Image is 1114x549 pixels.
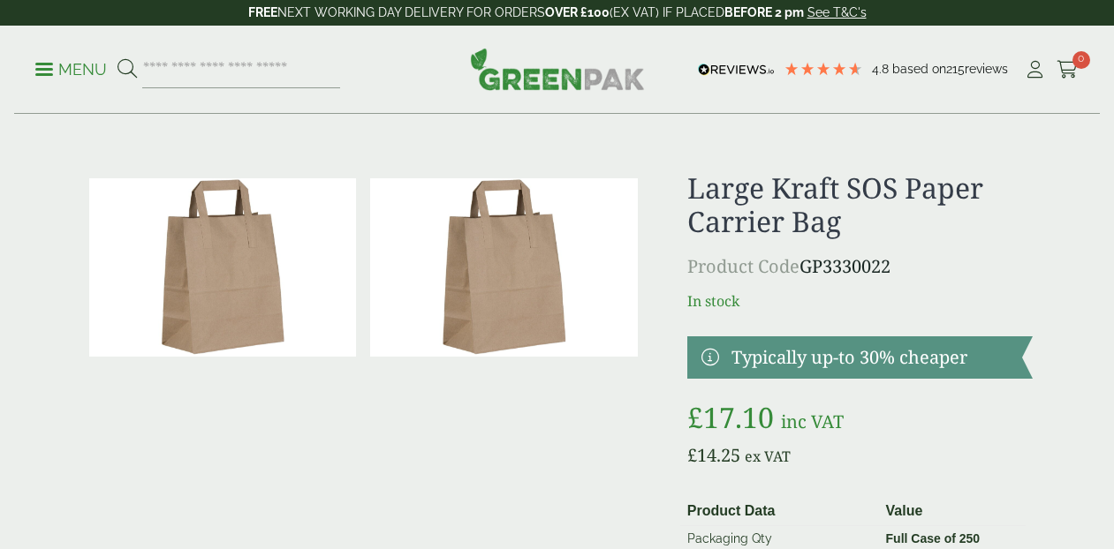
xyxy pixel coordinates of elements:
strong: FREE [248,5,277,19]
img: REVIEWS.io [698,64,775,76]
h1: Large Kraft SOS Paper Carrier Bag [687,171,1033,239]
th: Product Data [680,497,879,526]
p: GP3330022 [687,253,1033,280]
img: Large Kraft SOS Paper Carrier Bag 0 [89,178,357,357]
strong: OVER £100 [545,5,610,19]
strong: Full Case of 250 [886,531,981,545]
span: 4.8 [872,62,892,76]
img: GreenPak Supplies [470,48,645,90]
img: Large Kraft SOS Paper Carrier Bag Full Case 0 [370,178,638,357]
span: Product Code [687,254,800,278]
span: £ [687,398,703,436]
span: 215 [946,62,965,76]
a: See T&C's [807,5,867,19]
bdi: 14.25 [687,443,740,467]
th: Value [879,497,1026,526]
span: inc VAT [781,410,844,433]
p: Menu [35,59,107,80]
span: reviews [965,62,1008,76]
a: Menu [35,59,107,77]
span: £ [687,443,697,467]
span: Based on [892,62,946,76]
bdi: 17.10 [687,398,774,436]
p: In stock [687,290,1033,312]
strong: BEFORE 2 pm [724,5,804,19]
span: 0 [1072,51,1090,69]
div: 4.79 Stars [784,61,863,77]
a: 0 [1057,56,1079,83]
i: My Account [1024,61,1046,79]
i: Cart [1057,61,1079,79]
span: ex VAT [745,447,791,466]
